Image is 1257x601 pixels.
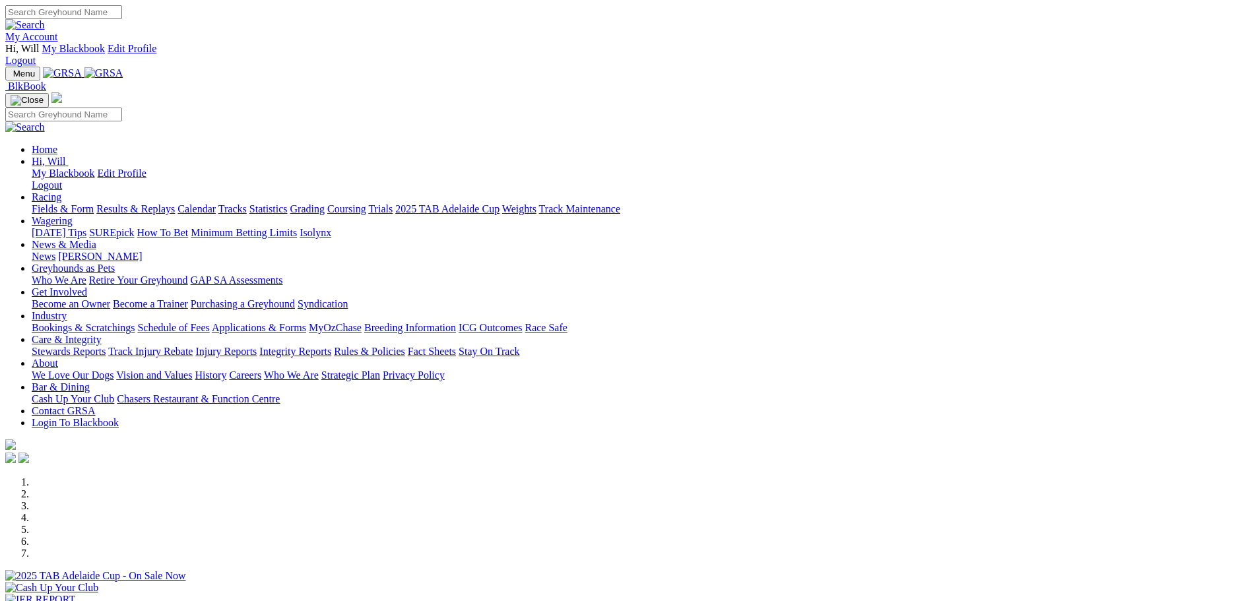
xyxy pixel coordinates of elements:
[309,322,362,333] a: MyOzChase
[32,227,86,238] a: [DATE] Tips
[32,322,1252,334] div: Industry
[8,80,46,92] span: BlkBook
[108,43,156,54] a: Edit Profile
[5,55,36,66] a: Logout
[32,251,1252,263] div: News & Media
[327,203,366,214] a: Coursing
[5,19,45,31] img: Search
[177,203,216,214] a: Calendar
[84,67,123,79] img: GRSA
[32,322,135,333] a: Bookings & Scratchings
[195,346,257,357] a: Injury Reports
[249,203,288,214] a: Statistics
[32,417,119,428] a: Login To Blackbook
[5,43,40,54] span: Hi, Will
[408,346,456,357] a: Fact Sheets
[32,298,1252,310] div: Get Involved
[395,203,500,214] a: 2025 TAB Adelaide Cup
[368,203,393,214] a: Trials
[32,358,58,369] a: About
[89,274,188,286] a: Retire Your Greyhound
[5,108,122,121] input: Search
[191,298,295,309] a: Purchasing a Greyhound
[32,227,1252,239] div: Wagering
[32,251,55,262] a: News
[32,310,67,321] a: Industry
[32,346,1252,358] div: Care & Integrity
[191,274,283,286] a: GAP SA Assessments
[32,393,114,404] a: Cash Up Your Club
[539,203,620,214] a: Track Maintenance
[32,156,69,167] a: Hi, Will
[108,346,193,357] a: Track Injury Rebate
[117,393,280,404] a: Chasers Restaurant & Function Centre
[264,369,319,381] a: Who We Are
[32,215,73,226] a: Wagering
[32,393,1252,405] div: Bar & Dining
[32,381,90,393] a: Bar & Dining
[32,203,94,214] a: Fields & Form
[32,191,61,203] a: Racing
[459,322,522,333] a: ICG Outcomes
[298,298,348,309] a: Syndication
[290,203,325,214] a: Grading
[32,168,95,179] a: My Blackbook
[334,346,405,357] a: Rules & Policies
[13,69,35,79] span: Menu
[5,570,186,582] img: 2025 TAB Adelaide Cup - On Sale Now
[321,369,380,381] a: Strategic Plan
[383,369,445,381] a: Privacy Policy
[32,144,57,155] a: Home
[32,334,102,345] a: Care & Integrity
[32,179,62,191] a: Logout
[51,92,62,103] img: logo-grsa-white.png
[5,93,49,108] button: Toggle navigation
[32,274,86,286] a: Who We Are
[364,322,456,333] a: Breeding Information
[300,227,331,238] a: Isolynx
[43,67,82,79] img: GRSA
[137,227,189,238] a: How To Bet
[98,168,146,179] a: Edit Profile
[32,239,96,250] a: News & Media
[195,369,226,381] a: History
[5,5,122,19] input: Search
[42,43,106,54] a: My Blackbook
[89,227,134,238] a: SUREpick
[525,322,567,333] a: Race Safe
[18,453,29,463] img: twitter.svg
[5,453,16,463] img: facebook.svg
[32,405,95,416] a: Contact GRSA
[96,203,175,214] a: Results & Replays
[259,346,331,357] a: Integrity Reports
[32,274,1252,286] div: Greyhounds as Pets
[32,203,1252,215] div: Racing
[32,369,113,381] a: We Love Our Dogs
[116,369,192,381] a: Vision and Values
[218,203,247,214] a: Tracks
[32,286,87,298] a: Get Involved
[32,263,115,274] a: Greyhounds as Pets
[137,322,209,333] a: Schedule of Fees
[32,156,66,167] span: Hi, Will
[32,298,110,309] a: Become an Owner
[32,369,1252,381] div: About
[5,31,58,42] a: My Account
[229,369,261,381] a: Careers
[5,121,45,133] img: Search
[212,322,306,333] a: Applications & Forms
[32,168,1252,191] div: Hi, Will
[5,80,46,92] a: BlkBook
[5,582,98,594] img: Cash Up Your Club
[113,298,188,309] a: Become a Trainer
[32,346,106,357] a: Stewards Reports
[502,203,536,214] a: Weights
[191,227,297,238] a: Minimum Betting Limits
[5,43,1252,67] div: My Account
[5,67,40,80] button: Toggle navigation
[11,95,44,106] img: Close
[5,439,16,450] img: logo-grsa-white.png
[58,251,142,262] a: [PERSON_NAME]
[459,346,519,357] a: Stay On Track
